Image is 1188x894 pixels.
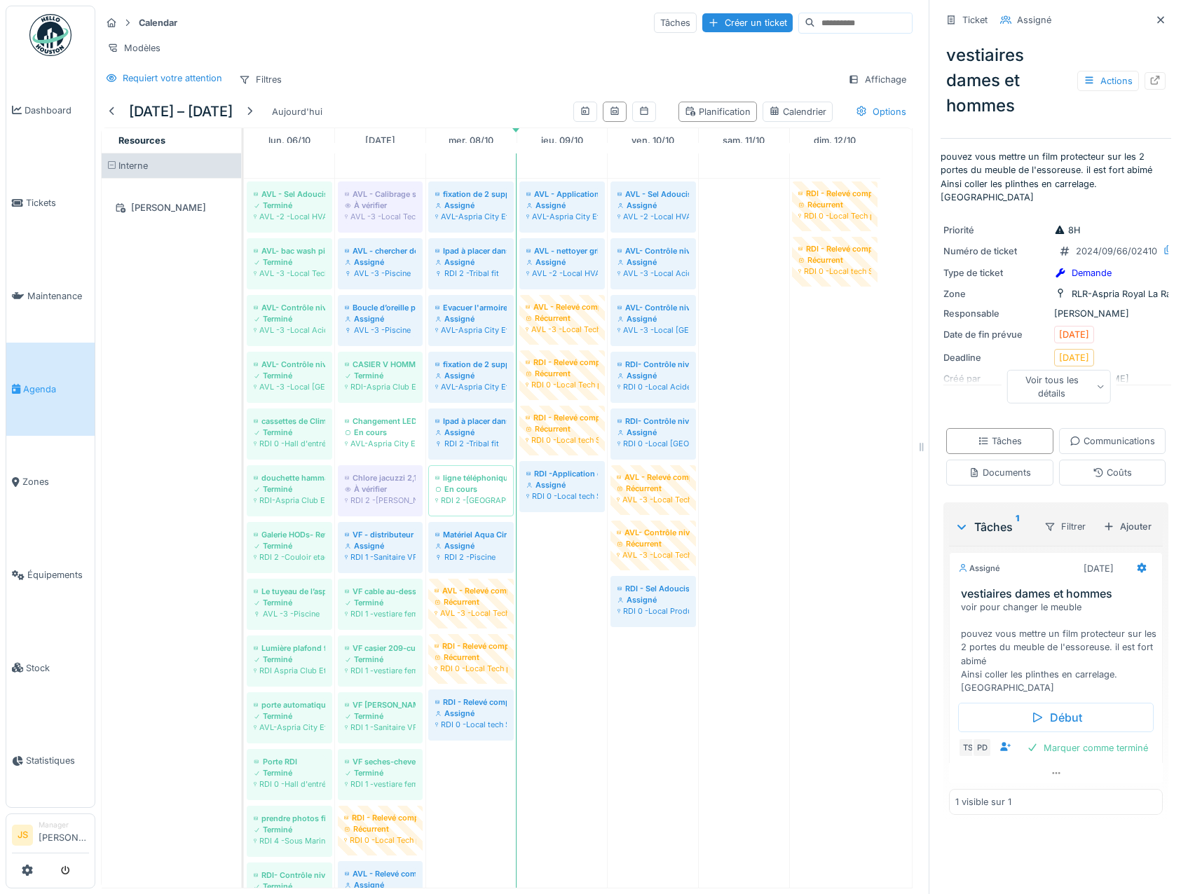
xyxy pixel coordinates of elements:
div: Communications [1070,434,1155,448]
div: Terminé [254,483,325,495]
sup: 1 [1016,518,1019,535]
div: AVL -3 -Piscine [345,268,416,279]
div: Assigné [345,540,416,551]
div: En cours [345,427,416,438]
a: Statistiques [6,715,95,808]
div: AVL- Contrôle niveau cuve chlore et acide [617,302,689,313]
div: Lumière plafond fsp [254,642,325,654]
div: Assigné [617,200,689,211]
a: Zones [6,436,95,529]
div: Tâches [654,13,697,33]
div: RDI 2 -Tribal fit [435,438,507,449]
p: pouvez vous mettre un film protecteur sur les 2 portes du meuble de l'essoreuse. il est fort abim... [941,150,1171,204]
div: Zone [943,287,1049,301]
div: RDI- Contrôle niveau cuve chlore et acide [617,415,689,427]
div: 8H [1054,224,1081,237]
div: 1 visible sur 1 [955,795,1011,809]
div: AVL -3 -Local Tech Piscine [617,494,690,505]
div: Terminé [254,370,325,381]
div: RDI - Relevé compteur jacuzzi [435,640,507,652]
div: Changement LED bureau sales [345,415,416,427]
div: Assigné [435,313,507,324]
div: AVL-Aspria City Etage -3 [526,211,598,222]
div: Assigné [435,708,507,719]
div: Ipad à placer dans la zone Tribal au dessus de la TV [435,245,507,256]
div: RDI -Application du destructeur de mauvaise odeurs biocan [526,468,598,479]
div: Chlore jacuzzi 2,15 [345,472,416,483]
div: Voir tous les détails [1006,370,1111,404]
div: Assigné [526,200,598,211]
div: AVL-Aspria City Etage 0 [345,438,416,449]
div: Récurrent [344,823,416,834]
div: Ipad à placer dans la zone Tribal au dessus de la TV [435,415,507,427]
div: Terminé [254,313,325,324]
span: Statistiques [26,754,89,767]
div: Récurrent [435,596,507,607]
div: AVL - Sel Adoucisseur [617,188,689,200]
div: AVL - Relevé compteur jacuzzi [526,301,599,312]
a: 12 octobre 2025 [810,131,859,150]
div: Demande [1072,266,1112,280]
div: VF cable au-dessus armoire - cu [345,586,416,597]
div: RDI 0 -Local tech Stock Produit Piscine [526,490,598,502]
div: Terminé [254,427,325,438]
div: Type de ticket [943,266,1049,280]
div: RDI 0 -Hall d'entrée [254,778,325,790]
div: Options [849,102,913,122]
div: Marquer comme terminé [1021,738,1154,757]
div: Récurrent [798,254,871,266]
div: RDI - Relevé compteur jacuzzi [435,696,507,708]
div: TS [958,738,978,757]
div: RDI 0 -Local tech Stock Produit Piscine [435,719,507,730]
div: Terminé [345,654,416,665]
div: Terminé [254,767,325,778]
div: RDI 2 -Tribal fit [435,268,507,279]
div: Deadline [943,351,1049,364]
div: Coûts [1093,466,1132,479]
div: RDI 4 -Sous Marin [254,835,325,846]
a: Équipements [6,528,95,621]
div: Assigné [435,370,507,381]
div: RDI 0 -Local tech Stock Produit Piscine [798,266,871,277]
div: RDI 0 -Local Production eau chaude [617,605,689,617]
div: Terminé [254,597,325,608]
div: vestiaires dames et hommes [941,37,1171,124]
div: Responsable [943,307,1049,320]
div: Numéro de ticket [943,245,1049,258]
div: prendre photos filtre gp3 et 4 [254,813,325,824]
div: Affichage [842,69,913,90]
div: AVL -3 -Local [GEOGRAPHIC_DATA] [617,324,689,336]
div: PD [972,738,992,757]
div: Terminé [345,710,416,722]
div: AVL- Contrôle niveau cuve chlore et acide [617,245,689,256]
div: Matériel Aqua Circuit - Logistique RDI - AVL et AVL - RDI [435,529,507,540]
div: AVL - Relevé compteur jacuzzi [345,868,416,879]
div: AVL - chercher deux tapis a partir de 10h, [GEOGRAPHIC_DATA][PERSON_NAME] à 1083 Ganshoren, pour ... [345,245,416,256]
div: AVL - Sel Adoucisseur [254,188,325,200]
div: Assigné [617,594,689,605]
div: RDI 1 -vestiare femme [345,778,416,790]
div: AVL-Aspria City Etage -1 [435,381,507,392]
div: Terminé [254,200,325,211]
div: Filtrer [1038,516,1092,537]
a: 11 octobre 2025 [719,131,768,150]
div: Assigné [435,427,507,438]
strong: Calendar [133,16,183,29]
div: AVL-Aspria City Etage -1 [435,211,507,222]
div: Récurrent [526,423,599,434]
div: Récurrent [526,368,599,379]
div: AVL -2 -Local HVAC [617,211,689,222]
div: RDI 2 -Piscine [435,551,507,563]
div: VF seches-cheveux à remplacer-cu [345,756,416,767]
a: 7 octobre 2025 [362,131,399,150]
div: AVL -3 -Local Acide [617,268,689,279]
div: RDI 2 -[GEOGRAPHIC_DATA] etage 2 [435,495,507,506]
div: AVL-Aspria City Etage 0 [254,722,325,733]
a: JS Manager[PERSON_NAME] [12,820,89,853]
div: RDI 1 -Sanitaire VF [345,722,416,733]
div: Tâches [955,518,1032,535]
div: Boucle d’oreille perdue [345,302,416,313]
div: VF casier 209-cu [345,642,416,654]
div: Evacuer l'armoire [PERSON_NAME] [435,302,507,313]
a: Tickets [6,157,95,250]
